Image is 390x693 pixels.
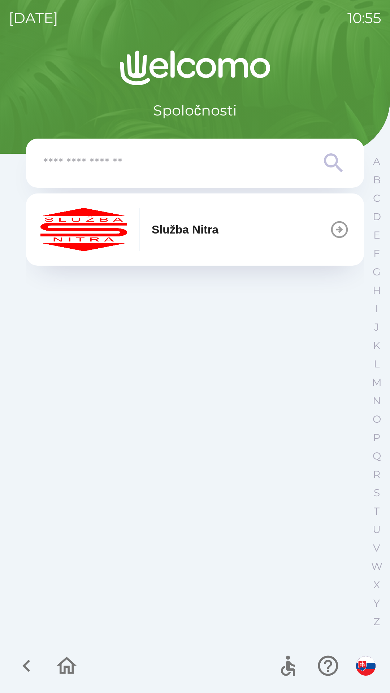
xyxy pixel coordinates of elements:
p: B [373,174,381,186]
button: J [368,318,386,336]
p: I [375,302,378,315]
p: J [374,321,379,334]
img: c55f63fc-e714-4e15-be12-dfeb3df5ea30.png [40,208,127,251]
p: O [373,413,381,426]
p: R [373,468,380,481]
button: O [368,410,386,428]
img: Logo [26,51,364,85]
p: N [373,395,381,407]
p: T [374,505,380,518]
button: B [368,171,386,189]
button: I [368,300,386,318]
button: T [368,502,386,520]
button: Q [368,447,386,465]
button: C [368,189,386,208]
p: D [373,210,381,223]
button: P [368,428,386,447]
p: A [373,155,380,168]
button: U [368,520,386,539]
p: S [374,487,380,499]
button: F [368,244,386,263]
p: K [373,339,380,352]
p: H [373,284,381,297]
button: W [368,557,386,576]
p: L [374,358,380,370]
button: G [368,263,386,281]
p: W [371,560,382,573]
p: X [373,579,380,591]
button: Z [368,613,386,631]
p: V [373,542,380,554]
button: N [368,392,386,410]
p: Q [373,450,381,462]
button: X [368,576,386,594]
p: G [373,266,381,278]
p: C [373,192,380,205]
button: D [368,208,386,226]
p: Spoločnosti [153,100,237,121]
p: F [373,247,380,260]
button: L [368,355,386,373]
p: 10:55 [347,7,381,29]
button: H [368,281,386,300]
p: Služba Nitra [152,221,218,238]
button: Y [368,594,386,613]
p: U [373,523,381,536]
button: Služba Nitra [26,193,364,266]
p: Y [373,597,380,610]
p: E [373,229,380,241]
p: P [373,431,380,444]
p: Z [373,615,380,628]
p: M [372,376,382,389]
button: M [368,373,386,392]
img: sk flag [356,656,376,676]
button: E [368,226,386,244]
p: [DATE] [9,7,58,29]
button: V [368,539,386,557]
button: A [368,152,386,171]
button: K [368,336,386,355]
button: R [368,465,386,484]
button: S [368,484,386,502]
